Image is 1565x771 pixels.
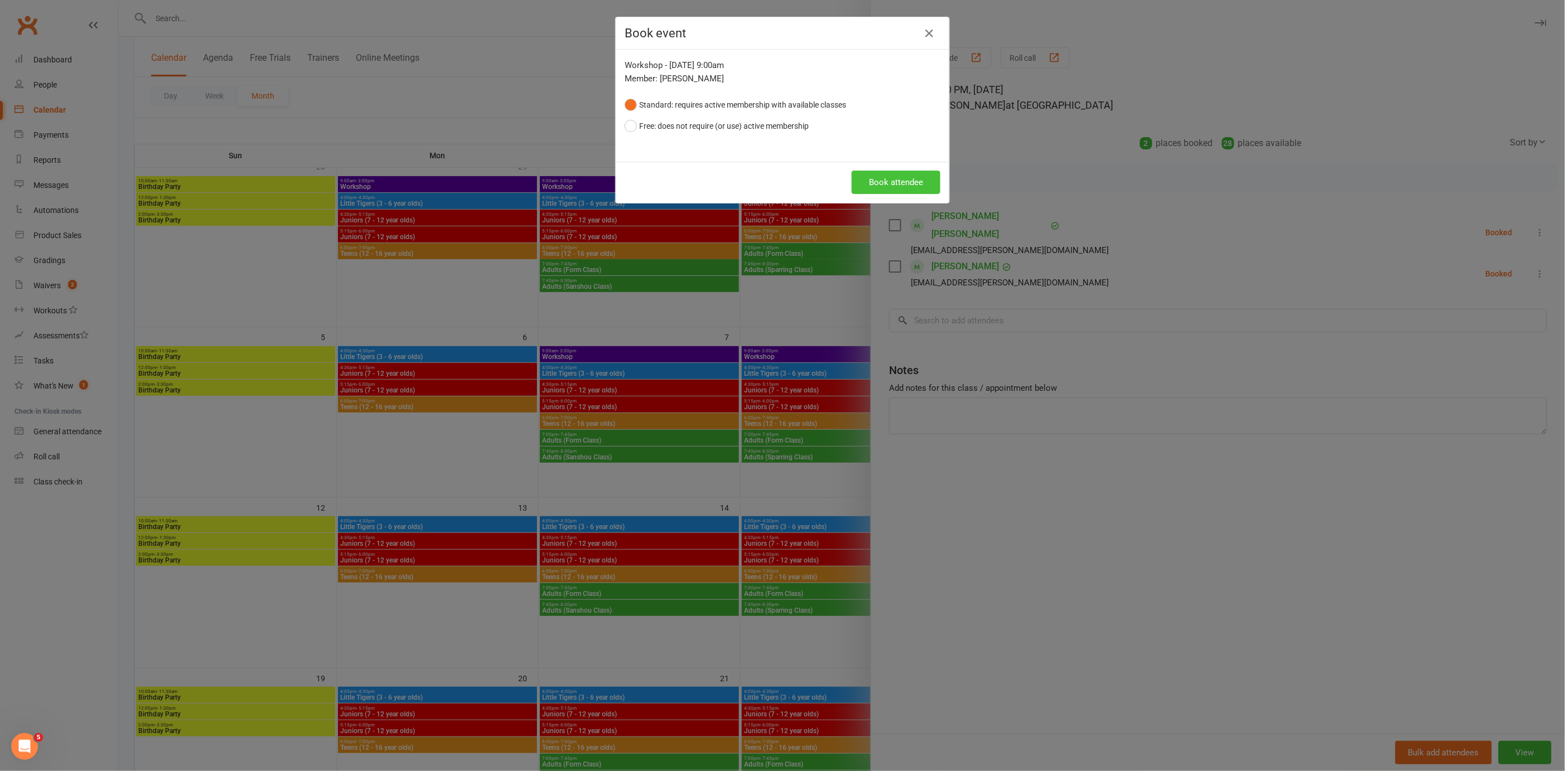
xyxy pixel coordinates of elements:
button: Book attendee [852,171,940,194]
button: Close [920,25,938,42]
button: Standard: requires active membership with available classes [625,94,846,115]
span: 5 [34,733,43,742]
iframe: Intercom live chat [11,733,38,760]
button: Free: does not require (or use) active membership [625,115,809,137]
div: Workshop - [DATE] 9:00am Member: [PERSON_NAME] [625,59,940,85]
h4: Book event [625,26,940,40]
